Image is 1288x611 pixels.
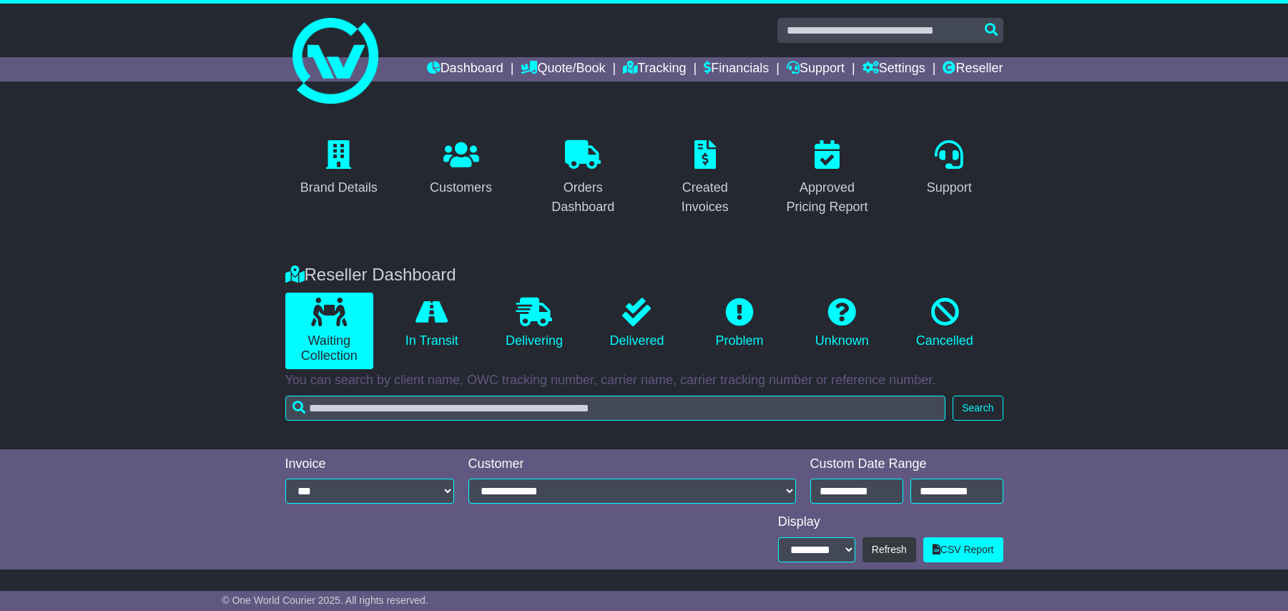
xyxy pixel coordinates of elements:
a: Support [787,57,845,82]
a: Quote/Book [521,57,605,82]
span: © One World Courier 2025. All rights reserved. [222,595,428,606]
a: Problem [695,293,783,354]
a: Created Invoices [652,135,759,222]
div: Orders Dashboard [539,178,628,217]
div: Custom Date Range [810,456,1003,472]
div: Approved Pricing Report [782,178,872,217]
div: Display [778,514,1003,530]
div: Created Invoices [661,178,750,217]
a: Orders Dashboard [529,135,637,222]
a: Reseller [943,57,1003,82]
div: Support [927,178,972,197]
button: Search [953,396,1003,421]
a: Tracking [623,57,686,82]
a: Financials [704,57,769,82]
a: Brand Details [291,135,387,202]
a: Settings [862,57,925,82]
a: Delivering [490,293,578,354]
a: In Transit [388,293,476,354]
p: You can search by client name, OWC tracking number, carrier name, carrier tracking number or refe... [285,373,1003,388]
button: Refresh [862,537,916,562]
a: Approved Pricing Report [773,135,881,222]
div: Customer [468,456,796,472]
a: Delivered [593,293,681,354]
a: Dashboard [427,57,503,82]
a: Unknown [798,293,886,354]
a: Waiting Collection [285,293,373,369]
a: Cancelled [900,293,988,354]
a: CSV Report [923,537,1003,562]
a: Support [918,135,981,202]
div: Invoice [285,456,454,472]
div: Brand Details [300,178,378,197]
div: Reseller Dashboard [278,265,1011,285]
div: Customers [430,178,492,197]
a: Customers [421,135,501,202]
